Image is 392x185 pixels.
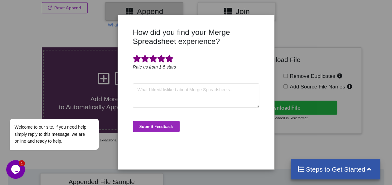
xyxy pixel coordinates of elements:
iframe: chat widget [6,160,26,179]
i: Rate us from 1-5 stars [133,64,176,69]
iframe: chat widget [6,62,119,157]
h4: Steps to Get Started [297,165,374,173]
h3: How did you find your Merge Spreadsheet experience? [133,28,259,46]
span: Welcome to our site, if you need help simply reply to this message, we are online and ready to help. [8,62,80,81]
button: Submit Feedback [133,121,180,132]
